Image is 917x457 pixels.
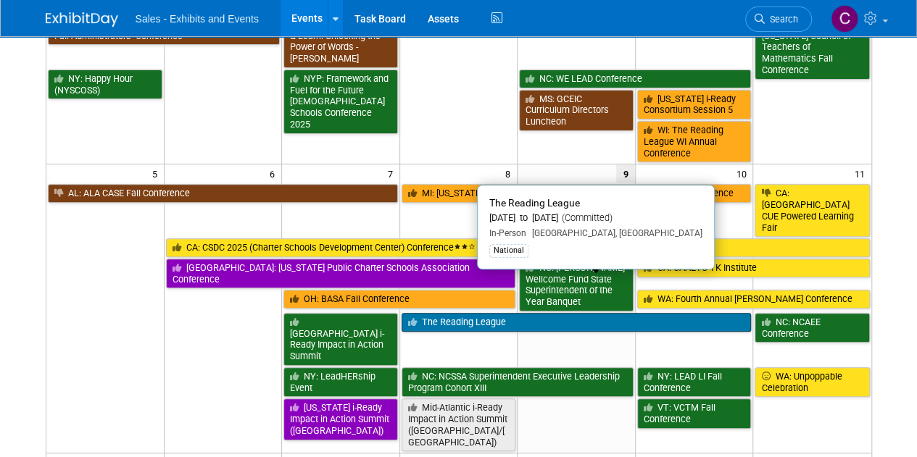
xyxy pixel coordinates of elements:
[831,5,858,33] img: Christine Lurz
[151,164,164,183] span: 5
[283,398,398,440] a: [US_STATE] i-Ready Impact in Action Summit ([GEOGRAPHIC_DATA])
[166,238,516,257] a: CA: CSDC 2025 (Charter Schools Development Center) Conference
[402,398,516,451] a: Mid-Atlantic i-Ready Impact in Action Summit ([GEOGRAPHIC_DATA]/[GEOGRAPHIC_DATA])
[519,70,751,88] a: NC: WE LEAD Conference
[386,164,399,183] span: 7
[637,259,870,277] a: CA: CAAEYC TK Institute
[489,228,526,238] span: In-Person
[765,14,798,25] span: Search
[755,367,869,397] a: WA: Unpoppable Celebration
[526,228,702,238] span: [GEOGRAPHIC_DATA], [GEOGRAPHIC_DATA]
[755,313,869,343] a: NC: NCAEE Conference
[268,164,281,183] span: 6
[558,212,613,223] span: (Committed)
[402,313,752,332] a: The Reading League
[283,313,398,366] a: [GEOGRAPHIC_DATA] i-Ready Impact in Action Summit
[755,15,869,80] a: VA: Southwest [US_STATE] Council of Teachers of Mathematics Fall Conference
[48,184,398,203] a: AL: ALA CASE Fall Conference
[637,290,870,309] a: WA: Fourth Annual [PERSON_NAME] Conference
[489,212,702,225] div: [DATE] to [DATE]
[489,244,528,257] div: National
[283,15,398,68] a: MS: [PERSON_NAME] & Learn: Unlocking the Power of Words - [PERSON_NAME]
[637,367,752,397] a: NY: LEAD LI Fall Conference
[853,164,871,183] span: 11
[48,70,162,99] a: NY: Happy Hour (NYSCOSS)
[637,398,752,428] a: VT: VCTM Fall Conference
[402,184,752,203] a: MI: [US_STATE] Association of Non-Public School Administrators’ Conference
[745,7,812,32] a: Search
[637,90,752,120] a: [US_STATE] i-Ready Consortium Session 5
[637,121,752,162] a: WI: The Reading League WI Annual Conference
[519,259,634,311] a: NC: [PERSON_NAME] Wellcome Fund State Superintendent of the Year Banquet
[283,367,398,397] a: NY: LeadHERship Event
[616,164,635,183] span: 9
[283,290,515,309] a: OH: BASA Fall Conference
[504,164,517,183] span: 8
[489,197,580,209] span: The Reading League
[519,90,634,131] a: MS: GCEIC Curriculum Directors Luncheon
[46,12,118,27] img: ExhibitDay
[402,367,634,397] a: NC: NCSSA Superintendent Executive Leadership Program Cohort XIII
[283,70,398,134] a: NYP: Framework and Fuel for the Future [DEMOGRAPHIC_DATA] Schools Conference 2025
[136,13,259,25] span: Sales - Exhibits and Events
[166,259,516,288] a: [GEOGRAPHIC_DATA]: [US_STATE] Public Charter Schools Association Conference
[734,164,752,183] span: 10
[755,184,869,237] a: CA: [GEOGRAPHIC_DATA] CUE Powered Learning Fair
